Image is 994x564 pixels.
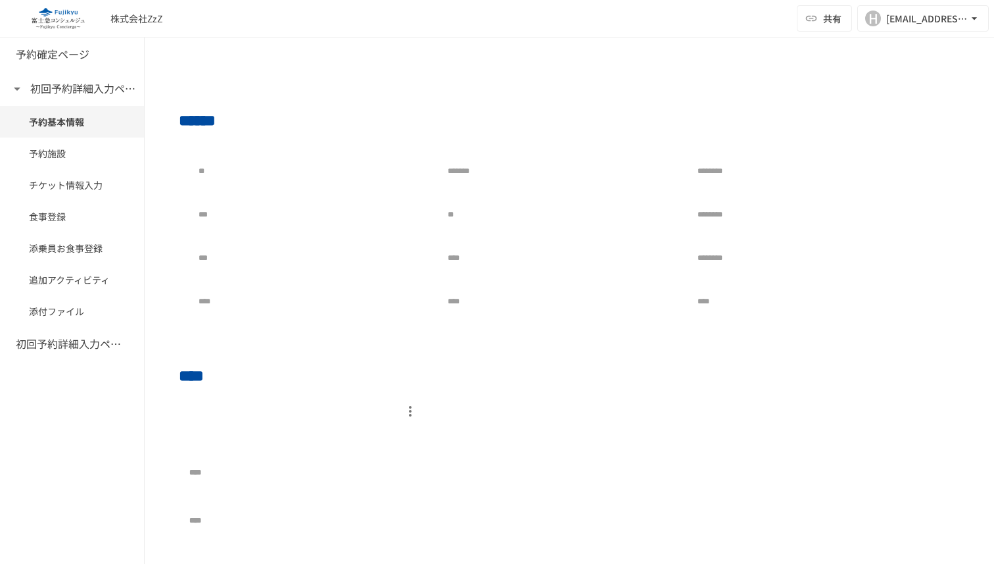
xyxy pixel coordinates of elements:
span: 添乗員お食事登録 [29,241,115,255]
span: 予約基本情報 [29,115,115,129]
span: 追加アクティビティ [29,272,115,287]
h6: 初回予約詳細入力ページ [16,336,121,353]
span: チケット情報入力 [29,178,115,192]
img: eQeGXtYPV2fEKIA3pizDiVdzO5gJTl2ahLbsPaD2E4R [16,8,100,29]
h6: 初回予約詳細入力ページ [30,80,135,97]
button: 共有 [797,5,852,32]
div: 株式会社ZzZ [110,12,162,26]
button: H[EMAIL_ADDRESS][PERSON_NAME][DOMAIN_NAME] [857,5,989,32]
span: 共有 [823,11,841,26]
div: [EMAIL_ADDRESS][PERSON_NAME][DOMAIN_NAME] [886,11,968,27]
span: 食事登録 [29,209,115,224]
span: 添付ファイル [29,304,115,319]
h6: 予約確定ページ [16,46,89,63]
span: 予約施設 [29,146,115,161]
div: H [865,11,881,26]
